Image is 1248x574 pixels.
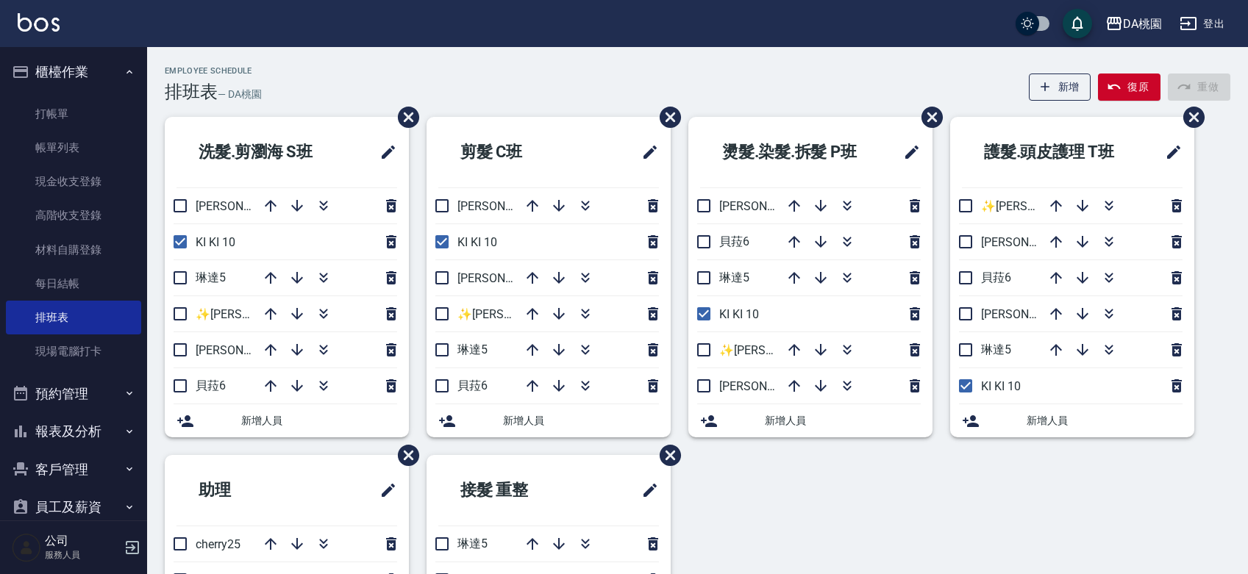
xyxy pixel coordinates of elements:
h2: 接髮 重整 [438,464,591,517]
span: 修改班表的標題 [632,473,659,508]
span: 琳達5 [719,270,749,284]
span: 刪除班表 [387,96,421,139]
h2: 助理 [176,464,312,517]
span: 新增人員 [1027,413,1183,428]
span: 新增人員 [765,413,921,428]
span: KI KI 10 [719,307,759,321]
a: 現場電腦打卡 [6,334,141,368]
span: KI KI 10 [457,235,497,249]
a: 排班表 [6,301,141,334]
span: ✨[PERSON_NAME][PERSON_NAME] ✨16 [457,307,680,321]
button: 員工及薪資 [6,488,141,526]
img: Logo [18,13,60,32]
p: 服務人員 [45,548,120,562]
button: 預約管理 [6,375,141,413]
span: 琳達5 [981,342,1011,356]
span: 刪除班表 [387,434,421,477]
a: 每日結帳 [6,267,141,301]
span: KI KI 10 [981,379,1021,393]
span: ✨[PERSON_NAME][PERSON_NAME] ✨16 [981,199,1203,213]
span: [PERSON_NAME]3 [981,307,1076,321]
span: 刪除班表 [649,96,683,139]
a: 打帳單 [6,97,141,131]
h6: — DA桃園 [218,87,262,102]
span: 新增人員 [241,413,397,428]
button: DA桃園 [1099,9,1168,39]
span: 貝菈6 [457,379,488,392]
span: ✨[PERSON_NAME][PERSON_NAME] ✨16 [196,307,418,321]
span: [PERSON_NAME]8 [719,379,814,393]
span: 新增人員 [503,413,659,428]
div: DA桃園 [1123,15,1162,33]
h5: 公司 [45,534,120,548]
span: KI KI 10 [196,235,235,249]
h2: 剪髮 C班 [438,126,588,179]
span: 修改班表的標題 [371,134,397,170]
h3: 排班表 [165,82,218,102]
a: 高階收支登錄 [6,198,141,232]
span: 修改班表的標題 [1156,134,1183,170]
img: Person [12,533,41,562]
h2: 燙髮.染髮.拆髮 P班 [700,126,884,179]
h2: 洗髮.剪瀏海 S班 [176,126,352,179]
span: 修改班表的標題 [371,473,397,508]
a: 帳單列表 [6,131,141,165]
span: 刪除班表 [1172,96,1207,139]
span: [PERSON_NAME]3 [719,199,814,213]
span: [PERSON_NAME]8 [196,343,290,357]
a: 材料自購登錄 [6,233,141,267]
button: 客戶管理 [6,451,141,489]
div: 新增人員 [427,404,671,437]
span: 貝菈6 [719,234,749,248]
button: 報表及分析 [6,412,141,451]
button: 櫃檯作業 [6,53,141,91]
button: save [1063,9,1092,38]
div: 新增人員 [950,404,1194,437]
span: cherry25 [196,537,240,551]
span: 貝菈6 [196,379,226,392]
span: 刪除班表 [649,434,683,477]
span: 琳達5 [196,270,226,284]
span: [PERSON_NAME]3 [196,199,290,213]
span: ✨[PERSON_NAME][PERSON_NAME] ✨16 [719,343,941,357]
span: [PERSON_NAME]8 [981,235,1076,249]
h2: Employee Schedule [165,66,262,76]
button: 新增 [1029,73,1091,101]
span: 刪除班表 [910,96,945,139]
h2: 護髮.頭皮護理 T班 [962,126,1146,179]
button: 登出 [1174,10,1230,37]
span: [PERSON_NAME]8 [457,199,552,213]
span: 貝菈6 [981,270,1011,284]
span: [PERSON_NAME]3 [457,271,552,285]
span: 修改班表的標題 [632,134,659,170]
div: 新增人員 [165,404,409,437]
div: 新增人員 [688,404,933,437]
span: 琳達5 [457,537,488,550]
a: 現金收支登錄 [6,165,141,198]
span: 修改班表的標題 [894,134,921,170]
button: 復原 [1098,73,1160,101]
span: 琳達5 [457,342,488,356]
